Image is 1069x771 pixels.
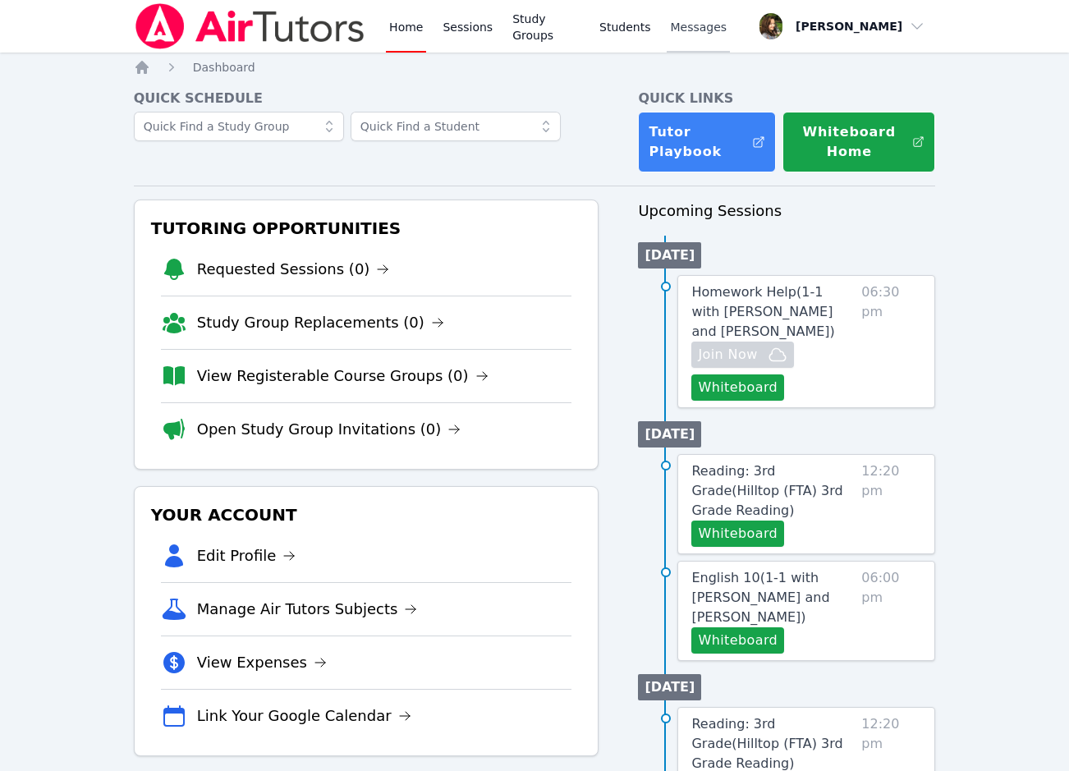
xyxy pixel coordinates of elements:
a: Homework Help(1-1 with [PERSON_NAME] and [PERSON_NAME]) [691,282,855,342]
h3: Your Account [148,500,585,530]
li: [DATE] [638,674,701,700]
li: [DATE] [638,242,701,268]
input: Quick Find a Study Group [134,112,344,141]
button: Whiteboard [691,374,784,401]
a: Manage Air Tutors Subjects [197,598,418,621]
a: Open Study Group Invitations (0) [197,418,461,441]
h3: Upcoming Sessions [638,200,935,223]
span: Join Now [698,345,757,365]
img: Air Tutors [134,3,366,49]
h4: Quick Links [638,89,935,108]
a: Reading: 3rd Grade(Hilltop (FTA) 3rd Grade Reading) [691,461,855,521]
button: Join Now [691,342,793,368]
a: Study Group Replacements (0) [197,311,444,334]
span: Reading: 3rd Grade ( Hilltop (FTA) 3rd Grade Reading ) [691,716,842,771]
button: Whiteboard Home [782,112,935,172]
a: View Registerable Course Groups (0) [197,365,489,388]
a: Dashboard [193,59,255,76]
span: Dashboard [193,61,255,74]
button: Whiteboard [691,521,784,547]
span: Homework Help ( 1-1 with [PERSON_NAME] and [PERSON_NAME] ) [691,284,834,339]
a: Tutor Playbook [638,112,775,172]
a: Requested Sessions (0) [197,258,390,281]
a: English 10(1-1 with [PERSON_NAME] and [PERSON_NAME]) [691,568,855,627]
span: 06:30 pm [861,282,921,401]
input: Quick Find a Student [351,112,561,141]
nav: Breadcrumb [134,59,936,76]
span: English 10 ( 1-1 with [PERSON_NAME] and [PERSON_NAME] ) [691,570,829,625]
h4: Quick Schedule [134,89,599,108]
span: 06:00 pm [861,568,921,654]
span: Messages [670,19,727,35]
li: [DATE] [638,421,701,447]
a: Link Your Google Calendar [197,704,411,727]
a: View Expenses [197,651,327,674]
span: 12:20 pm [861,461,921,547]
h3: Tutoring Opportunities [148,213,585,243]
span: Reading: 3rd Grade ( Hilltop (FTA) 3rd Grade Reading ) [691,463,842,518]
a: Edit Profile [197,544,296,567]
button: Whiteboard [691,627,784,654]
